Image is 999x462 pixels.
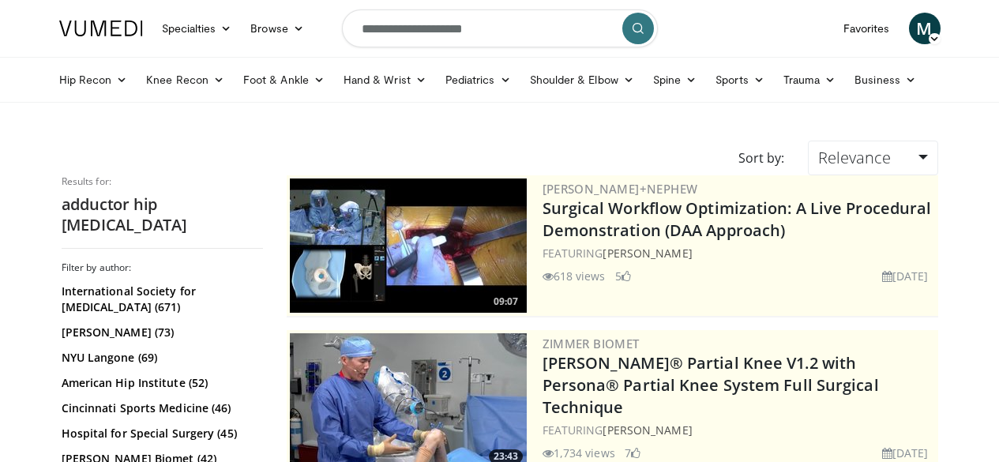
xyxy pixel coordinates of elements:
a: Hip Recon [50,64,137,96]
li: 1,734 views [543,445,615,461]
a: Hand & Wrist [334,64,436,96]
a: [PERSON_NAME]+Nephew [543,181,698,197]
a: Surgical Workflow Optimization: A Live Procedural Demonstration (DAA Approach) [543,197,932,241]
a: Browse [241,13,314,44]
li: [DATE] [882,268,929,284]
a: Business [845,64,926,96]
div: Sort by: [727,141,796,175]
a: Knee Recon [137,64,234,96]
div: FEATURING [543,422,935,438]
a: Foot & Ankle [234,64,334,96]
a: [PERSON_NAME] (73) [62,325,259,340]
li: 7 [625,445,640,461]
a: Relevance [808,141,937,175]
a: Pediatrics [436,64,520,96]
li: [DATE] [882,445,929,461]
img: bcfc90b5-8c69-4b20-afee-af4c0acaf118.300x170_q85_crop-smart_upscale.jpg [290,178,527,313]
a: Specialties [152,13,242,44]
a: Favorites [834,13,899,44]
h2: adductor hip [MEDICAL_DATA] [62,194,263,235]
a: Cincinnati Sports Medicine (46) [62,400,259,416]
span: Relevance [818,147,891,168]
li: 618 views [543,268,606,284]
a: NYU Langone (69) [62,350,259,366]
li: 5 [615,268,631,284]
a: Hospital for Special Surgery (45) [62,426,259,441]
a: Sports [706,64,774,96]
a: [PERSON_NAME] [603,423,692,438]
a: American Hip Institute (52) [62,375,259,391]
div: FEATURING [543,245,935,261]
a: [PERSON_NAME]® Partial Knee V1.2 with Persona® Partial Knee System Full Surgical Technique [543,352,879,418]
a: Spine [644,64,706,96]
a: International Society for [MEDICAL_DATA] (671) [62,284,259,315]
img: VuMedi Logo [59,21,143,36]
a: Shoulder & Elbow [520,64,644,96]
input: Search topics, interventions [342,9,658,47]
h3: Filter by author: [62,261,263,274]
a: 09:07 [290,178,527,313]
span: 09:07 [489,295,523,309]
a: Zimmer Biomet [543,336,640,351]
a: M [909,13,941,44]
p: Results for: [62,175,263,188]
a: [PERSON_NAME] [603,246,692,261]
a: Trauma [774,64,846,96]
